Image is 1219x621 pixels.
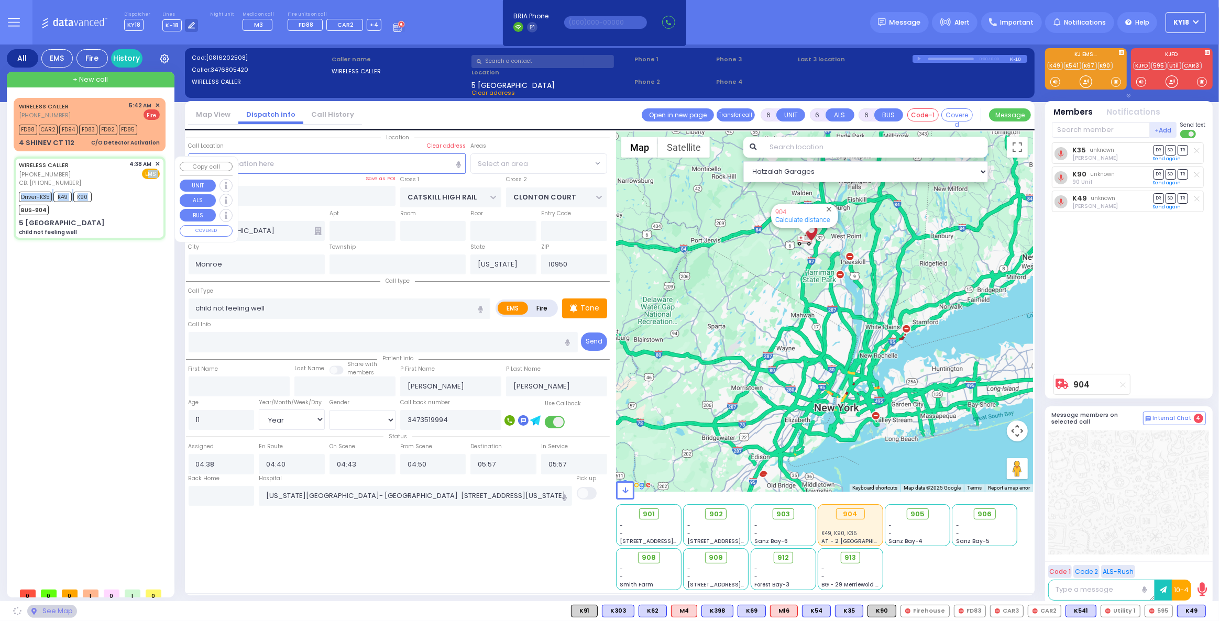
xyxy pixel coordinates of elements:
[1182,62,1202,70] a: CAR3
[162,19,182,31] span: K-18
[619,478,653,492] a: Open this area in Google Maps (opens a new window)
[687,565,690,573] span: -
[835,605,863,617] div: K35
[99,125,117,135] span: FD82
[1150,122,1177,138] button: +Add
[19,179,81,187] span: CB: [PHONE_NUMBER]
[370,20,378,29] span: +4
[73,192,92,202] span: K90
[1154,193,1164,203] span: DR
[867,605,896,617] div: K90
[620,573,623,581] span: -
[1180,121,1206,129] span: Send text
[1107,106,1161,118] button: Notifications
[709,552,723,563] span: 909
[1072,154,1118,162] span: Berish Feldman
[1072,170,1086,178] a: K90
[155,101,160,110] span: ✕
[380,277,415,285] span: Call type
[889,537,923,545] span: Sanz Bay-4
[19,102,69,110] a: WIRELESS CALLER
[332,67,468,76] label: WIRELESS CALLER
[954,605,986,617] div: FD83
[180,180,216,192] button: UNIT
[634,77,712,86] span: Phone 2
[79,125,97,135] span: FD83
[347,369,374,376] span: members
[1177,605,1206,617] div: K49
[821,573,825,581] span: -
[144,109,160,120] span: Fire
[738,605,766,617] div: K69
[1154,180,1181,186] a: Send again
[844,552,856,563] span: 913
[763,137,988,158] input: Search location
[775,216,830,224] a: Calculate distance
[754,581,789,589] span: Forest Bay-3
[142,169,160,179] span: EMS
[180,209,216,221] button: BUS
[19,218,105,228] div: 5 [GEOGRAPHIC_DATA]
[254,20,263,29] span: M3
[821,529,857,537] span: K49, K90, K35
[192,65,328,74] label: Caller:
[878,18,886,26] img: message.svg
[821,581,880,589] span: BG - 29 Merriewold S.
[189,474,220,483] label: Back Home
[687,581,786,589] span: [STREET_ADDRESS][PERSON_NAME]
[124,19,144,31] span: KY18
[1101,565,1135,578] button: ALS-Rush
[7,49,38,68] div: All
[889,529,892,537] span: -
[1105,608,1111,614] img: red-radio-icon.svg
[189,320,211,329] label: Call Info
[1180,129,1197,139] label: Turn off text
[954,18,970,27] span: Alert
[19,161,69,169] a: WIRELESS CALLER
[701,605,733,617] div: K398
[687,537,786,545] span: [STREET_ADDRESS][PERSON_NAME]
[478,159,528,169] span: Select an area
[956,537,990,545] span: Sanz Bay-5
[1154,156,1181,162] a: Send again
[1145,605,1173,617] div: 595
[1194,414,1203,423] span: 4
[658,137,710,158] button: Show satellite imagery
[874,108,903,121] button: BUS
[1033,608,1038,614] img: red-radio-icon.svg
[1054,106,1093,118] button: Members
[581,332,607,351] button: Send
[770,605,798,617] div: ALS
[620,529,623,537] span: -
[1052,412,1143,425] h5: Message members on selected call
[53,192,72,202] span: K49
[620,522,623,529] span: -
[1101,605,1140,617] div: Utility 1
[802,605,831,617] div: K54
[366,175,396,182] label: Save as POI
[506,365,541,373] label: P Last Name
[541,243,549,251] label: ZIP
[1153,415,1192,422] span: Internal Chat
[905,608,910,614] img: red-radio-icon.svg
[76,49,108,68] div: Fire
[1178,193,1188,203] span: TR
[620,537,719,545] span: [STREET_ADDRESS][PERSON_NAME]
[776,108,805,121] button: UNIT
[1172,580,1191,601] button: 10-4
[19,205,49,215] span: BUS-904
[400,175,419,184] label: Cross 1
[687,529,690,537] span: -
[716,55,794,64] span: Phone 3
[180,194,216,207] button: ALS
[19,170,71,179] span: [PHONE_NUMBER]
[1177,605,1206,617] div: BLS
[821,565,825,573] span: -
[19,192,52,202] span: Driver-K35
[1154,204,1181,210] a: Send again
[259,474,282,483] label: Hospital
[1072,202,1118,210] span: Mordechai Kellner
[835,605,863,617] div: BLS
[314,227,322,235] span: Other building occupants
[471,55,614,68] input: Search a contact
